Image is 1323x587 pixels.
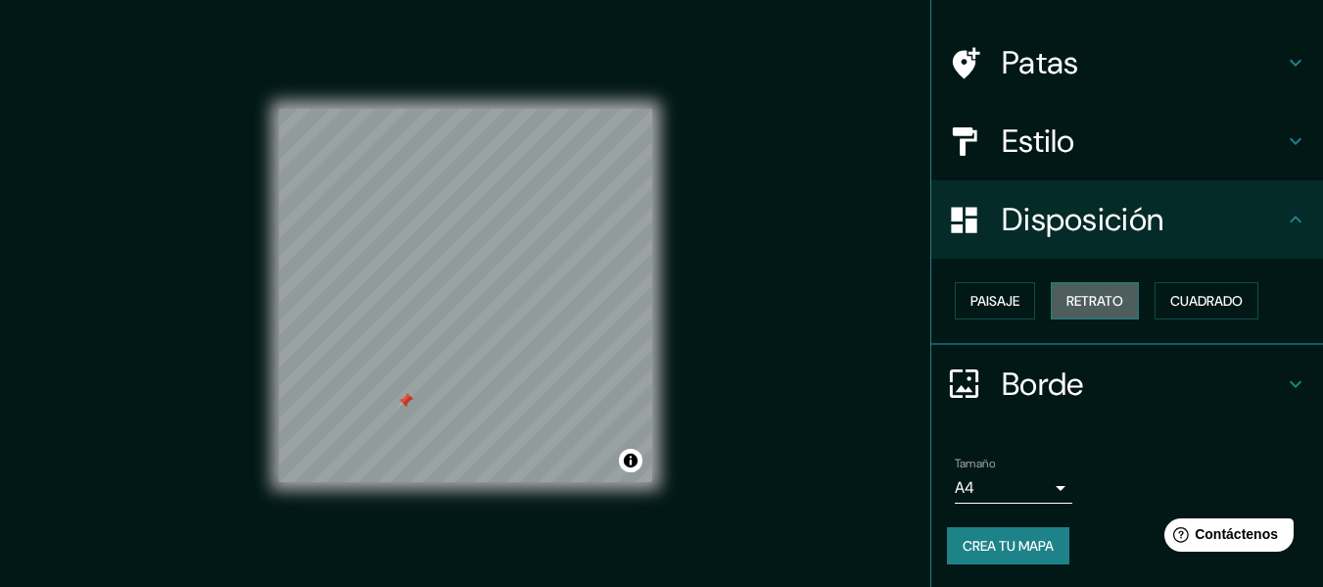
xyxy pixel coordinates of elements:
button: Cuadrado [1155,282,1258,319]
button: Retrato [1051,282,1139,319]
font: Paisaje [970,292,1019,310]
font: Crea tu mapa [963,537,1054,555]
font: Disposición [1002,199,1163,240]
div: Disposición [931,180,1323,259]
canvas: Mapa [279,109,652,482]
font: Borde [1002,364,1084,405]
font: Retrato [1066,292,1123,310]
font: Tamaño [955,456,995,471]
button: Activar o desactivar atribución [619,449,642,472]
iframe: Lanzador de widgets de ayuda [1149,511,1301,565]
div: A4 [955,472,1072,504]
button: Paisaje [955,282,1035,319]
div: Patas [931,24,1323,102]
font: Estilo [1002,121,1075,162]
font: A4 [955,477,974,498]
font: Patas [1002,42,1079,83]
font: Cuadrado [1170,292,1243,310]
div: Borde [931,345,1323,423]
button: Crea tu mapa [947,527,1069,564]
div: Estilo [931,102,1323,180]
